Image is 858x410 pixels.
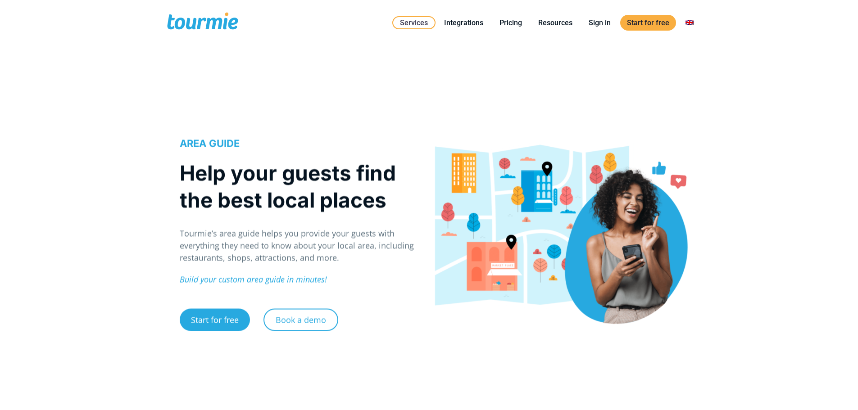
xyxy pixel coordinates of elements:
em: Build your custom area guide in minutes! [180,275,327,285]
a: Book a demo [263,309,338,332]
span: AREA GUIDE [180,138,240,150]
h1: Help your guests find the best local places [180,160,420,214]
a: Resources [531,17,579,28]
a: Services [392,16,436,29]
p: Tourmie’s area guide helps you provide your guests with everything they need to know about your l... [180,228,420,265]
a: Switch to [679,17,700,28]
a: Start for free [180,309,250,332]
a: Integrations [437,17,490,28]
a: Pricing [493,17,529,28]
a: Sign in [582,17,617,28]
a: Start for free [620,15,676,31]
